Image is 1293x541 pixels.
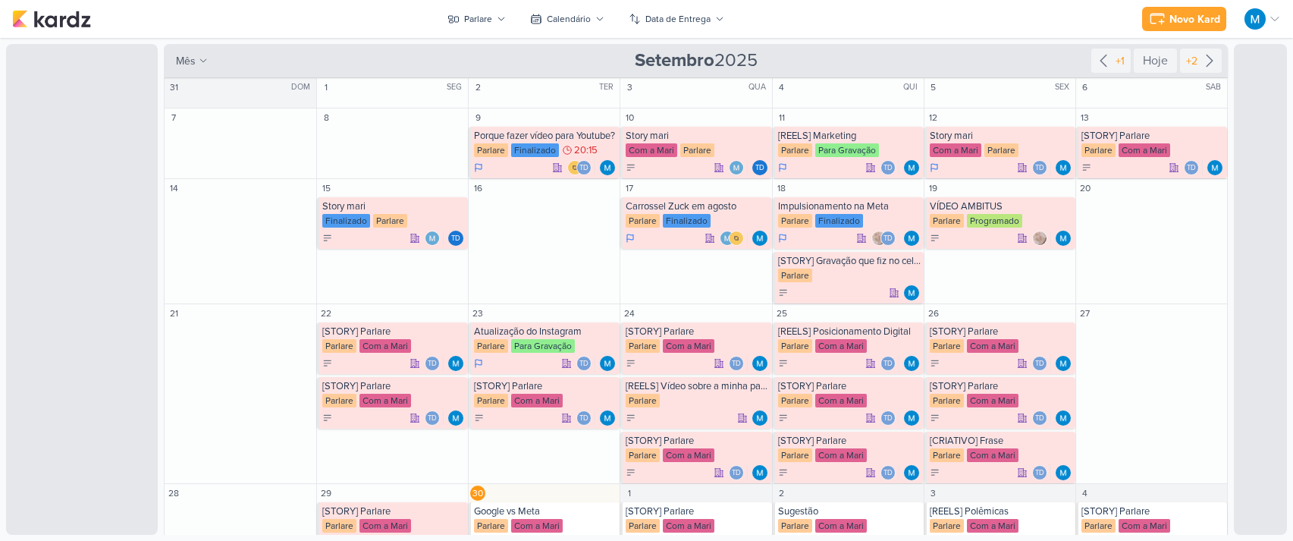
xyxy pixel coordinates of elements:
div: 12 [926,110,941,125]
div: Responsável: MARIANA MIRANDA [1207,160,1222,175]
div: Responsável: MARIANA MIRANDA [600,356,615,371]
img: MARIANA MIRANDA [448,410,463,426]
div: Colaboradores: Thais de carvalho [880,356,899,371]
div: A Fazer [626,358,636,369]
div: Colaboradores: Thais de carvalho [880,410,899,426]
div: [STORY] Parlare [626,326,768,338]
div: Colaboradores: IDBOX - Agência de Design, Thais de carvalho [567,160,595,175]
div: 16 [470,181,485,196]
div: Parlare [778,269,812,282]
div: Com a Mari [663,339,714,353]
div: Responsável: MARIANA MIRANDA [1056,465,1071,480]
div: Colaboradores: Thais de carvalho [880,160,899,175]
img: MARIANA MIRANDA [1056,410,1071,426]
div: VÍDEO AMBITUS [930,200,1072,212]
div: Colaboradores: Thais de carvalho [576,356,595,371]
img: MARIANA MIRANDA [1056,160,1071,175]
div: Com a Mari [359,519,411,533]
div: 25 [774,306,789,321]
div: [STORY] Parlare [322,326,465,338]
div: Carrossel Zuck em agosto [626,200,768,212]
div: Thais de carvalho [448,231,463,246]
div: Responsável: MARIANA MIRANDA [752,465,767,480]
p: Td [1035,470,1044,477]
p: Td [579,165,588,172]
div: 2 [470,80,485,95]
img: MARIANA MIRANDA [425,231,440,246]
div: Programado [967,214,1022,228]
div: 1 [319,80,334,95]
div: Colaboradores: Thais de carvalho [729,465,748,480]
div: Parlare [1081,519,1116,533]
p: Td [883,470,893,477]
div: Em Andamento [626,232,635,244]
div: [CRIATIVO] Frase [930,435,1072,447]
div: Parlare [778,143,812,157]
div: Colaboradores: Thais de carvalho [1032,356,1051,371]
div: Parlare [322,339,356,353]
div: Parlare [778,394,812,407]
div: Com a Mari [359,339,411,353]
div: [REELS] Marketing [778,130,921,142]
div: A Fazer [778,413,789,423]
div: Thais de carvalho [729,465,744,480]
img: MARIANA MIRANDA [904,231,919,246]
div: Com a Mari [815,339,867,353]
div: Com a Mari [511,394,563,407]
div: Parlare [322,394,356,407]
div: Thais de carvalho [880,465,896,480]
img: MARIANA MIRANDA [904,356,919,371]
div: Finalizado [511,143,559,157]
div: Colaboradores: Thais de carvalho [1032,160,1051,175]
div: [REELS] Polêmicas [930,505,1072,517]
p: Td [883,165,893,172]
div: Para Gravação [815,143,879,157]
div: 24 [622,306,637,321]
img: MARIANA MIRANDA [600,410,615,426]
div: A Fazer [778,288,789,298]
div: Colaboradores: Thais de carvalho [576,410,595,426]
div: [STORY] Parlare [474,380,617,392]
div: +2 [1183,53,1200,69]
div: [STORY] Parlare [930,380,1072,392]
div: Responsável: MARIANA MIRANDA [1056,356,1071,371]
div: TER [599,81,618,93]
div: 26 [926,306,941,321]
div: A Fazer [322,413,333,423]
div: Com a Mari [815,394,867,407]
div: [STORY] Parlare [930,326,1072,338]
div: Parlare [778,214,812,228]
div: Thais de carvalho [576,410,592,426]
p: Td [883,415,893,423]
div: A Fazer [626,467,636,478]
div: 14 [166,181,181,196]
div: Parlare [984,143,1018,157]
div: Responsável: MARIANA MIRANDA [1056,410,1071,426]
div: Responsável: MARIANA MIRANDA [904,465,919,480]
div: Responsável: MARIANA MIRANDA [904,285,919,300]
div: Com a Mari [1119,143,1170,157]
p: Td [755,165,764,172]
div: Para Gravação [511,339,575,353]
p: Td [1035,415,1044,423]
div: Colaboradores: Sarah Violante [1032,231,1051,246]
div: 8 [319,110,334,125]
div: Em Andamento [778,162,787,174]
div: Parlare [1081,143,1116,157]
div: Thais de carvalho [1032,410,1047,426]
div: Colaboradores: Thais de carvalho [425,356,444,371]
div: Impulsionamento na Meta [778,200,921,212]
div: Em Andamento [778,232,787,244]
div: 18 [774,181,789,196]
div: Thais de carvalho [425,410,440,426]
img: MARIANA MIRANDA [752,410,767,426]
div: Parlare [930,214,964,228]
img: Sarah Violante [1032,231,1047,246]
div: 22 [319,306,334,321]
div: Colaboradores: Thais de carvalho [1184,160,1203,175]
p: Td [732,360,741,368]
img: MARIANA MIRANDA [904,465,919,480]
div: Parlare [930,339,964,353]
div: Em Andamento [474,162,483,174]
div: Responsável: MARIANA MIRANDA [752,231,767,246]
